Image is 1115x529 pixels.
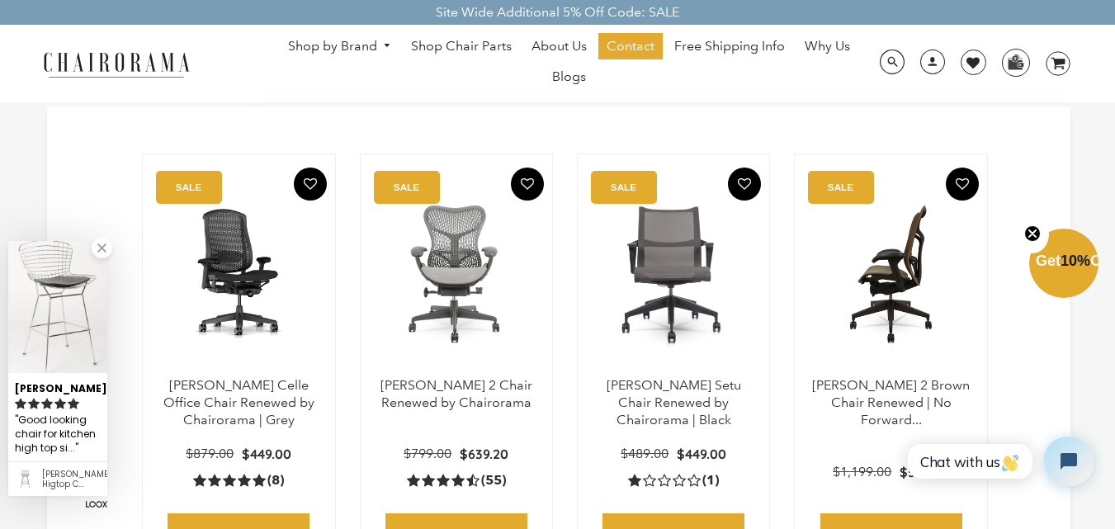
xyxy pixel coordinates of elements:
svg: rating icon full [15,398,26,409]
iframe: Tidio Chat [890,423,1108,500]
a: Herman Miller Mirra 2 Chair Renewed by Chairorama - chairorama Herman Miller Mirra 2 Chair Renewe... [377,171,536,377]
a: [PERSON_NAME] 2 Chair Renewed by Chairorama [380,377,532,410]
img: Herman Miller Setu Chair Renewed by Chairorama | Black - chairorama [594,171,753,377]
div: Good looking chair for kitchen high top sittings. [15,412,101,457]
a: 4.5 rating (55 votes) [407,471,506,489]
text: SALE [828,182,853,192]
a: Blogs [544,64,594,90]
span: Blogs [552,68,586,86]
button: Close teaser [1016,215,1049,253]
a: [PERSON_NAME] Celle Office Chair Renewed by Chairorama | Grey [163,377,314,427]
span: (1) [702,472,719,489]
span: Shop Chair Parts [411,38,512,55]
a: Herman Miller Celle Office Chair Renewed by Chairorama | Grey - chairorama Herman Miller Celle Of... [159,171,318,377]
a: [PERSON_NAME] 2 Brown Chair Renewed | No Forward... [812,377,970,427]
a: Why Us [796,33,858,59]
img: Herman Miller Mirra 2 Brown Chair Renewed | No Forward Tilt | - chairorama [811,171,970,377]
a: Free Shipping Info [666,33,793,59]
img: WhatsApp_Image_2024-07-12_at_16.23.01.webp [1003,50,1028,74]
text: SALE [611,182,636,192]
span: $639.20 [460,446,508,462]
span: Contact [607,38,654,55]
a: Contact [598,33,663,59]
svg: rating icon full [28,398,40,409]
span: 10% [1061,253,1090,269]
img: chairorama [34,50,199,78]
a: Shop Chair Parts [403,33,520,59]
img: Herman Miller Mirra 2 Chair Renewed by Chairorama - chairorama [377,171,536,377]
svg: rating icon full [54,398,66,409]
span: (55) [481,472,506,489]
button: Add To Wishlist [946,168,979,201]
a: Herman Miller Setu Chair Renewed by Chairorama | Black - chairorama Herman Miller Setu Chair Rene... [594,171,753,377]
span: $799.00 [404,446,451,461]
span: (8) [267,472,284,489]
span: Free Shipping Info [674,38,785,55]
text: SALE [176,182,201,192]
svg: rating icon full [41,398,53,409]
svg: rating icon full [68,398,79,409]
a: 5.0 rating (8 votes) [193,471,284,489]
a: About Us [523,33,595,59]
div: [PERSON_NAME] [15,375,101,396]
a: [PERSON_NAME] Setu Chair Renewed by Chairorama | Black [607,377,741,427]
nav: DesktopNavigation [269,33,870,94]
text: SALE [393,182,418,192]
div: Get10%OffClose teaser [1029,230,1098,300]
a: Herman Miller Mirra 2 Brown Chair Renewed | No Forward Tilt | - chairorama Herman Miller Mirra 2 ... [811,171,970,377]
span: Get Off [1036,253,1112,269]
span: $1,199.00 [833,464,891,479]
span: $489.00 [621,446,669,461]
img: Jenny G. review of Harry Bertioa Higtop Chair (Renewed) [8,241,107,373]
span: Why Us [805,38,850,55]
button: Add To Wishlist [294,168,327,201]
span: $449.00 [677,446,726,462]
span: About Us [532,38,587,55]
img: Herman Miller Celle Office Chair Renewed by Chairorama | Grey - chairorama [159,171,318,377]
a: 1.0 rating (1 votes) [628,471,719,489]
a: Shop by Brand [280,34,400,59]
span: $449.00 [242,446,291,462]
button: Add To Wishlist [728,168,761,201]
div: Harry Bertioa Higtop Chair (Renewed) [42,470,101,489]
span: $879.00 [186,446,234,461]
button: Add To Wishlist [511,168,544,201]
